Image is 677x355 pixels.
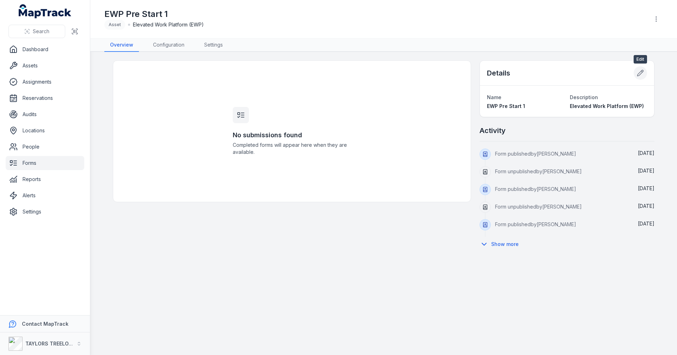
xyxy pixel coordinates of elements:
[638,150,654,156] time: 02/09/2025, 1:44:33 pm
[19,4,72,18] a: MapTrack
[8,25,65,38] button: Search
[233,130,351,140] h3: No submissions found
[638,221,654,227] span: [DATE]
[480,237,523,252] button: Show more
[22,321,68,327] strong: Contact MapTrack
[570,94,598,100] span: Description
[6,75,84,89] a: Assignments
[6,205,84,219] a: Settings
[6,124,84,138] a: Locations
[6,107,84,121] a: Audits
[495,221,576,227] span: Form published by [PERSON_NAME]
[6,172,84,186] a: Reports
[6,188,84,203] a: Alerts
[495,204,582,210] span: Form unpublished by [PERSON_NAME]
[487,94,501,100] span: Name
[638,150,654,156] span: [DATE]
[638,168,654,174] time: 02/09/2025, 1:32:30 pm
[638,221,654,227] time: 02/09/2025, 1:31:53 pm
[133,21,204,28] span: Elevated Work Platform (EWP)
[104,38,139,52] a: Overview
[147,38,190,52] a: Configuration
[638,185,654,191] time: 02/09/2025, 1:32:19 pm
[104,8,204,20] h1: EWP Pre Start 1
[6,59,84,73] a: Assets
[233,142,351,156] span: Completed forms will appear here when they are available.
[6,91,84,105] a: Reservations
[6,140,84,154] a: People
[495,151,576,157] span: Form published by [PERSON_NAME]
[638,185,654,191] span: [DATE]
[634,55,647,64] span: Edit
[480,126,506,136] h2: Activity
[6,42,84,56] a: Dashboard
[638,168,654,174] span: [DATE]
[495,186,576,192] span: Form published by [PERSON_NAME]
[6,156,84,170] a: Forms
[199,38,228,52] a: Settings
[487,103,525,109] span: EWP Pre Start 1
[104,20,125,30] div: Asset
[25,341,84,347] strong: TAYLORS TREELOPPING
[33,28,49,35] span: Search
[638,203,654,209] span: [DATE]
[487,68,510,78] h2: Details
[638,203,654,209] time: 02/09/2025, 1:31:58 pm
[570,103,644,109] span: Elevated Work Platform (EWP)
[495,168,582,174] span: Form unpublished by [PERSON_NAME]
